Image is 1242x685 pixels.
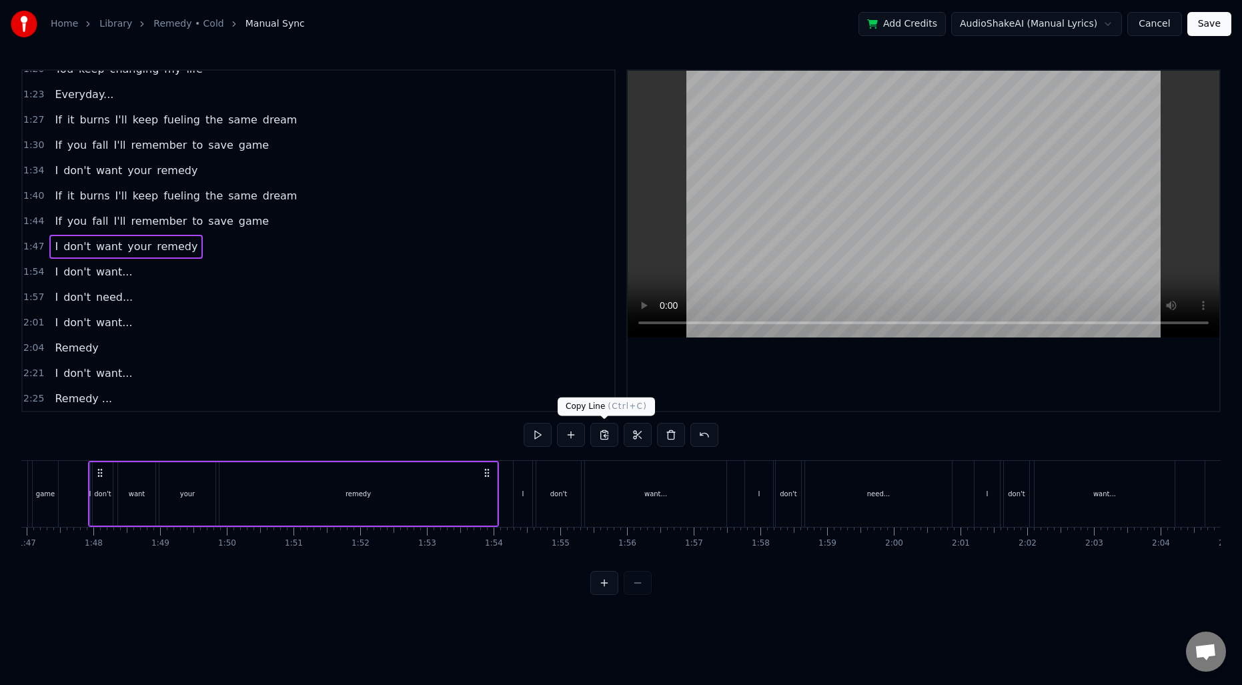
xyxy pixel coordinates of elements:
span: don't [62,315,92,330]
span: dream [261,112,299,127]
span: 2:25 [23,392,44,406]
div: don't [94,489,111,499]
div: Open chat [1186,632,1226,672]
span: same [227,112,259,127]
img: youka [11,11,37,37]
span: fueling [162,188,201,203]
span: burns [79,188,111,203]
span: I [53,289,59,305]
div: I [758,489,760,499]
span: 1:34 [23,164,44,177]
div: I [89,489,91,499]
a: Remedy • Cold [153,17,223,31]
span: to [191,137,204,153]
span: I [53,264,59,279]
div: 2:03 [1085,538,1103,549]
div: 1:49 [151,538,169,549]
span: it [66,188,76,203]
div: 1:47 [18,538,36,549]
span: want... [95,366,134,381]
span: your [126,163,153,178]
a: Library [99,17,132,31]
span: dream [261,188,299,203]
span: keep [131,188,160,203]
span: to [191,213,204,229]
div: 1:50 [218,538,236,549]
span: don't [62,239,92,254]
span: Remedy [53,340,99,356]
span: want... [95,264,134,279]
div: 1:55 [552,538,570,549]
span: it [66,112,76,127]
span: 1:44 [23,215,44,228]
span: your [126,239,153,254]
span: the [204,188,224,203]
span: I [53,239,59,254]
span: 1:57 [23,291,44,304]
div: 2:04 [1152,538,1170,549]
span: ( Ctrl+C ) [608,402,647,411]
span: Remedy ... [53,391,113,406]
span: I [53,315,59,330]
span: save [207,213,234,229]
button: Save [1187,12,1231,36]
span: I'll [114,112,129,127]
span: 1:54 [23,265,44,279]
span: you [66,137,88,153]
span: fall [91,213,109,229]
span: you [66,213,88,229]
span: 1:47 [23,240,44,253]
button: Cancel [1127,12,1181,36]
span: Everyday... [53,87,115,102]
span: If [53,112,63,127]
div: 1:54 [485,538,503,549]
nav: breadcrumb [51,17,305,31]
div: 1:51 [285,538,303,549]
span: don't [62,163,92,178]
div: game [36,489,55,499]
span: fueling [162,112,201,127]
div: 2:00 [885,538,903,549]
div: remedy [346,489,371,499]
div: 1:53 [418,538,436,549]
span: game [237,213,270,229]
span: want [95,239,123,254]
div: 2:01 [952,538,970,549]
span: save [207,137,234,153]
span: remember [130,213,189,229]
div: 2:02 [1019,538,1037,549]
span: 2:01 [23,316,44,329]
div: I [522,489,524,499]
span: don't [62,264,92,279]
div: 2:05 [1219,538,1237,549]
div: Copy Line [558,398,655,416]
span: 1:40 [23,189,44,203]
span: remedy [155,239,199,254]
span: I [53,366,59,381]
span: 1:23 [23,88,44,101]
span: I'll [113,213,127,229]
div: 1:52 [352,538,370,549]
span: burns [79,112,111,127]
div: don't [550,489,567,499]
div: 1:59 [818,538,836,549]
a: Home [51,17,78,31]
span: 1:30 [23,139,44,152]
button: Add Credits [858,12,946,36]
div: want [129,489,145,499]
span: remedy [155,163,199,178]
span: want [95,163,123,178]
div: want... [644,489,667,499]
div: want... [1093,489,1116,499]
span: don't [62,366,92,381]
span: 2:21 [23,367,44,380]
div: need... [867,489,890,499]
span: same [227,188,259,203]
div: don't [780,489,796,499]
div: I [987,489,989,499]
span: remember [130,137,189,153]
span: Manual Sync [245,17,305,31]
div: 1:48 [85,538,103,549]
div: 1:57 [685,538,703,549]
span: the [204,112,224,127]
